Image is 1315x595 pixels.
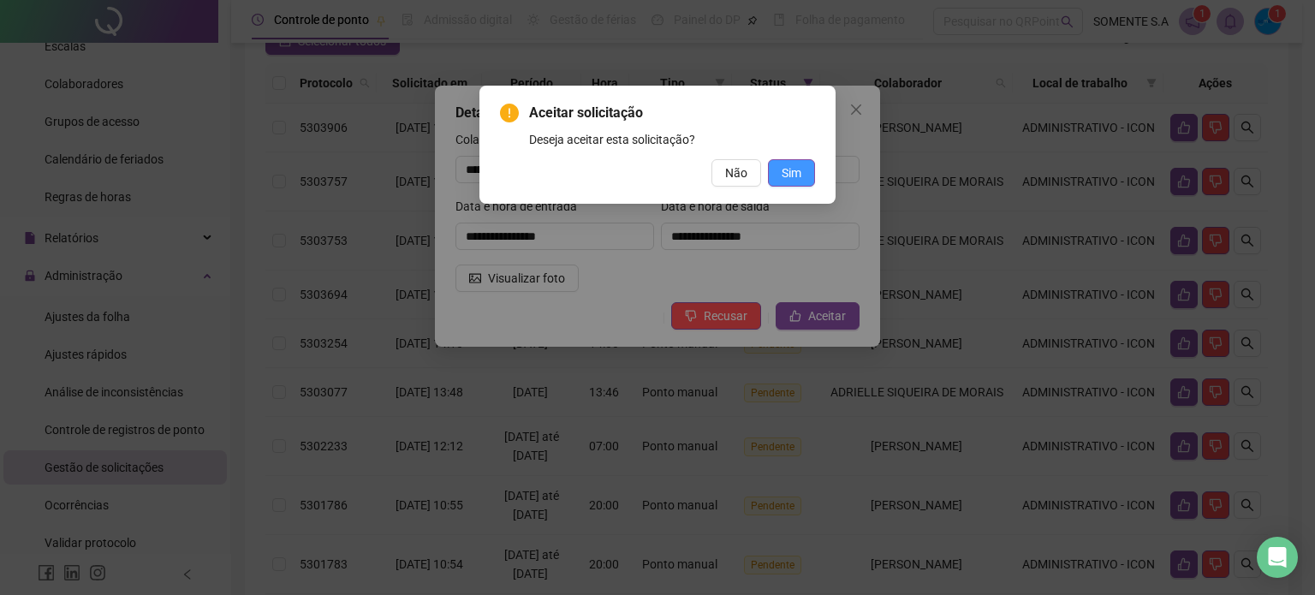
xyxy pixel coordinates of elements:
span: exclamation-circle [500,104,519,122]
span: Aceitar solicitação [529,103,815,123]
div: Open Intercom Messenger [1257,537,1298,578]
span: Sim [782,164,801,182]
span: Não [725,164,747,182]
button: Sim [768,159,815,187]
button: Não [711,159,761,187]
div: Deseja aceitar esta solicitação? [529,130,815,149]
